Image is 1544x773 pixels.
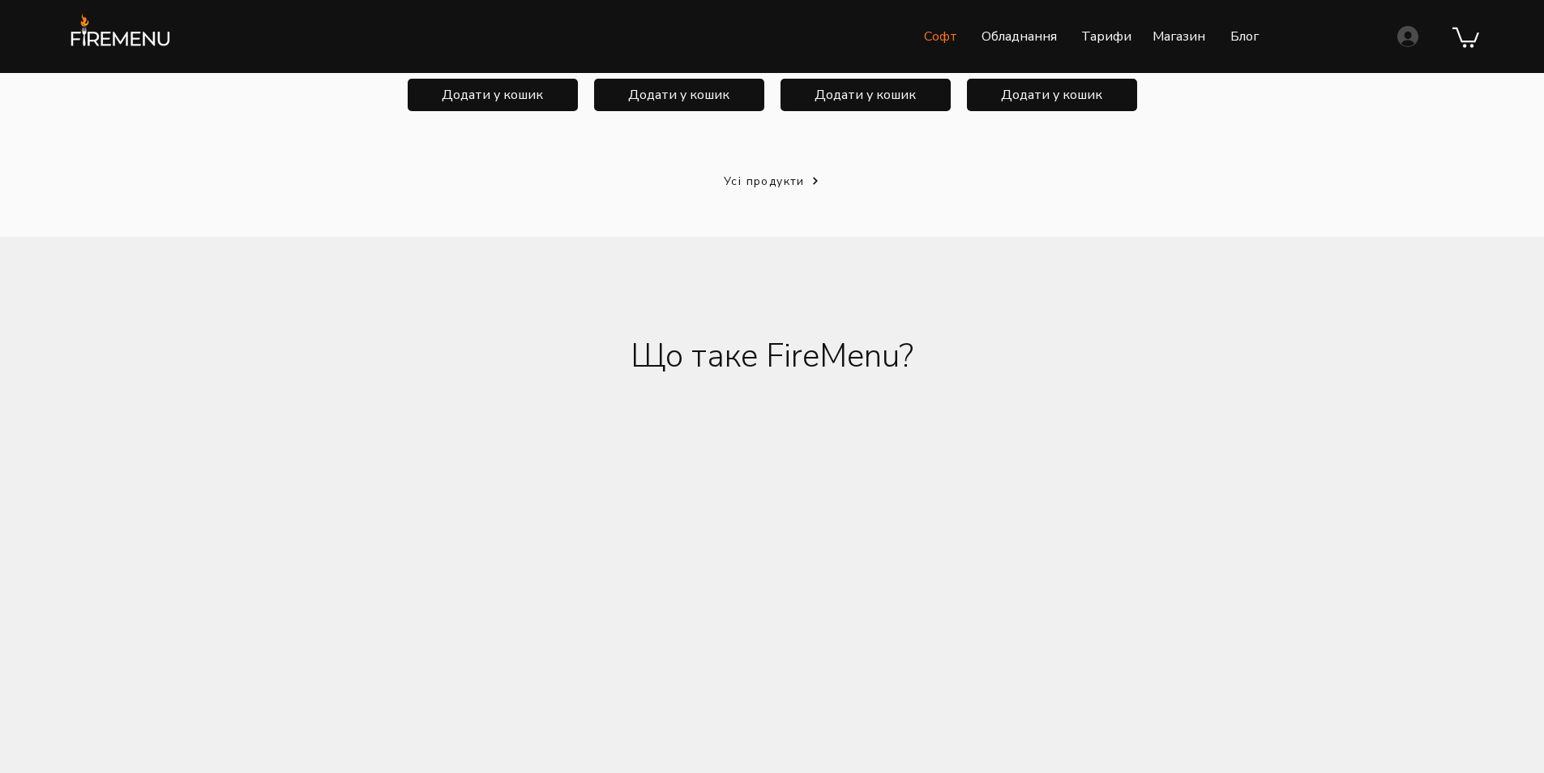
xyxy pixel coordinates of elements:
[408,79,578,111] button: Додати у кошик
[420,85,566,105] span: Додати у кошик
[969,16,1069,57] a: Обладнання
[781,79,951,111] button: Додати у кошик
[967,79,1137,111] button: Додати у кошик
[671,165,873,197] a: Усі продукти
[813,16,1271,57] nav: Сайт
[1140,16,1217,57] a: Магазин
[793,85,939,105] span: Додати у кошик
[594,79,764,111] button: Додати у кошик
[631,334,913,378] span: Що таке FireMenu?
[1217,16,1271,57] a: Блог
[1069,16,1140,57] a: Тарифи
[912,16,969,57] a: Софт
[973,16,1065,57] p: Обладнання
[606,85,752,105] span: Додати у кошик
[916,16,965,57] p: Софт
[65,12,176,59] img: Логотип FireMenu
[1073,16,1140,57] p: Тарифи
[1222,16,1267,57] p: Блог
[1144,16,1213,57] p: Магазин
[724,174,805,189] span: Усі продукти
[979,85,1125,105] span: Додати у кошик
